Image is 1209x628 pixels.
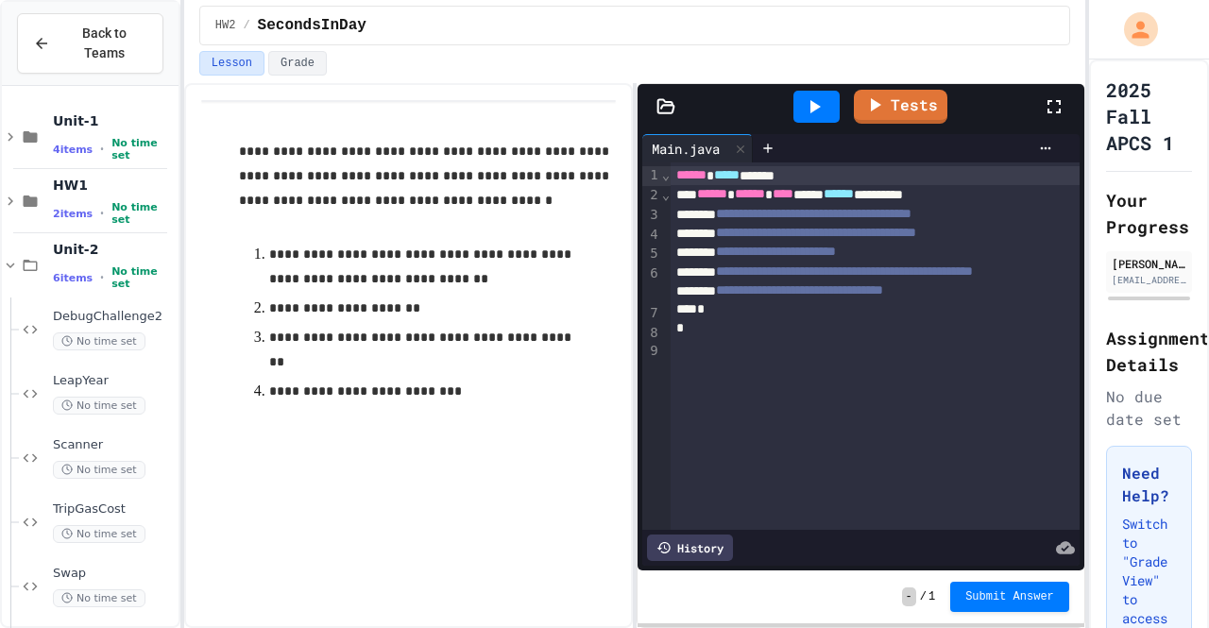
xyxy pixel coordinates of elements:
div: 4 [642,226,661,246]
span: • [100,270,104,285]
span: Swap [53,566,175,582]
span: No time set [111,201,175,226]
div: 3 [642,206,661,226]
span: • [100,206,104,221]
div: [EMAIL_ADDRESS][DOMAIN_NAME] [1112,273,1186,287]
span: Unit-2 [53,241,175,258]
span: No time set [53,397,145,415]
span: SecondsInDay [258,14,366,37]
span: No time set [53,589,145,607]
h2: Your Progress [1106,187,1192,240]
button: Back to Teams [17,13,163,74]
a: Tests [854,90,947,124]
div: 7 [642,304,661,324]
div: [PERSON_NAME] [1112,255,1186,272]
iframe: chat widget [1052,470,1190,551]
div: No due date set [1106,385,1192,431]
span: Fold line [661,167,671,182]
div: Main.java [642,139,729,159]
div: Main.java [642,134,753,162]
div: History [647,535,733,561]
span: Submit Answer [965,589,1054,604]
div: 5 [642,245,661,264]
span: Scanner [53,437,175,453]
span: HW1 [53,177,175,194]
div: 8 [642,324,661,343]
span: 2 items [53,208,93,220]
h3: Need Help? [1122,462,1176,507]
span: No time set [53,332,145,350]
span: Back to Teams [61,24,147,63]
h1: 2025 Fall APCS 1 [1106,76,1192,156]
div: 9 [642,342,661,361]
span: 6 items [53,272,93,284]
iframe: chat widget [1130,552,1190,609]
span: No time set [53,525,145,543]
div: My Account [1104,8,1163,51]
span: / [920,589,927,604]
div: 1 [642,166,661,186]
span: 4 items [53,144,93,156]
span: DebugChallenge2 [53,309,175,325]
span: HW2 [215,18,236,33]
button: Submit Answer [950,582,1069,612]
div: 2 [642,186,661,206]
span: Unit-1 [53,112,175,129]
span: No time set [111,265,175,290]
h2: Assignment Details [1106,325,1192,378]
span: No time set [111,137,175,161]
span: - [902,587,916,606]
span: LeapYear [53,373,175,389]
button: Grade [268,51,327,76]
button: Lesson [199,51,264,76]
span: / [243,18,249,33]
span: 1 [928,589,935,604]
span: TripGasCost [53,501,175,518]
span: Fold line [661,187,671,202]
div: 6 [642,264,661,304]
span: No time set [53,461,145,479]
span: • [100,142,104,157]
